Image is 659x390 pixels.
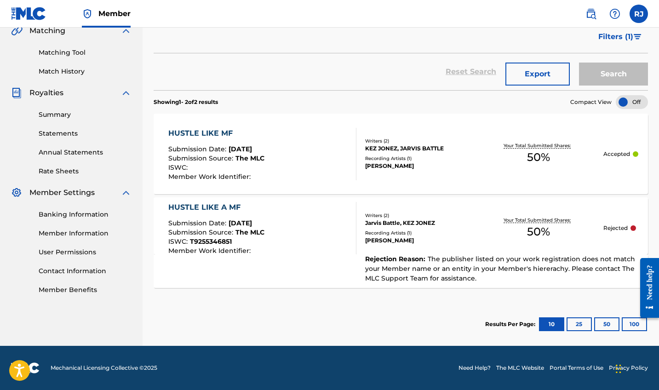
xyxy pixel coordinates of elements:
[29,25,65,36] span: Matching
[539,317,564,331] button: 10
[365,144,474,153] div: KEZ JONEZ, JARVIS BATTLE
[365,219,474,227] div: Jarvis Battle, KEZ JONEZ
[39,266,132,276] a: Contact Information
[365,212,474,219] div: Writers ( 2 )
[39,48,132,57] a: Matching Tool
[458,364,491,372] a: Need Help?
[229,219,252,227] span: [DATE]
[39,229,132,238] a: Member Information
[622,317,647,331] button: 100
[633,249,659,327] iframe: Resource Center
[235,228,264,236] span: The MLC
[11,187,22,198] img: Member Settings
[154,114,648,194] a: HUSTLE LIKE MFSubmission Date:[DATE]Submission Source:The MLCISWC:Member Work Identifier:Writers ...
[11,362,40,373] img: logo
[120,25,132,36] img: expand
[39,285,132,295] a: Member Benefits
[365,229,474,236] div: Recording Artists ( 1 )
[616,355,621,383] div: Drag
[39,129,132,138] a: Statements
[609,8,620,19] img: help
[168,172,253,181] span: Member Work Identifier :
[603,224,628,232] p: Rejected
[51,364,157,372] span: Mechanical Licensing Collective © 2025
[365,138,474,144] div: Writers ( 2 )
[630,5,648,23] div: User Menu
[527,224,550,240] span: 50 %
[154,197,648,288] a: HUSTLE LIKE A MFSubmission Date:[DATE]Submission Source:The MLCISWC:T9255346851Member Work Identi...
[235,154,264,162] span: The MLC
[598,31,633,42] span: Filters ( 1 )
[120,87,132,98] img: expand
[609,364,648,372] a: Privacy Policy
[582,5,600,23] a: Public Search
[485,320,538,328] p: Results Per Page:
[365,162,474,170] div: [PERSON_NAME]
[11,87,22,98] img: Royalties
[550,364,603,372] a: Portal Terms of Use
[11,25,23,36] img: Matching
[39,210,132,219] a: Banking Information
[527,149,550,166] span: 50 %
[496,364,544,372] a: The MLC Website
[82,8,93,19] img: Top Rightsholder
[39,148,132,157] a: Annual Statements
[229,145,252,153] span: [DATE]
[120,187,132,198] img: expand
[504,217,573,224] p: Your Total Submitted Shares:
[29,87,63,98] span: Royalties
[585,8,596,19] img: search
[603,150,630,158] p: Accepted
[365,155,474,162] div: Recording Artists ( 1 )
[570,98,612,106] span: Compact View
[504,142,573,149] p: Your Total Submitted Shares:
[505,63,570,86] button: Export
[365,255,635,282] span: The publisher listed on your work registration does not match your Member name or an entity in yo...
[168,128,264,139] div: HUSTLE LIKE MF
[39,247,132,257] a: User Permissions
[39,67,132,76] a: Match History
[98,8,131,19] span: Member
[168,154,235,162] span: Submission Source :
[365,255,428,263] span: Rejection Reason :
[29,187,95,198] span: Member Settings
[634,34,642,40] img: filter
[593,25,648,48] button: Filters (1)
[39,166,132,176] a: Rate Sheets
[39,110,132,120] a: Summary
[168,237,190,246] span: ISWC :
[606,5,624,23] div: Help
[168,247,253,255] span: Member Work Identifier :
[154,98,218,106] p: Showing 1 - 2 of 2 results
[567,317,592,331] button: 25
[168,202,264,213] div: HUSTLE LIKE A MF
[11,7,46,20] img: MLC Logo
[365,236,474,245] div: [PERSON_NAME]
[190,237,232,246] span: T9255346851
[168,228,235,236] span: Submission Source :
[594,317,619,331] button: 50
[168,145,229,153] span: Submission Date :
[168,163,190,172] span: ISWC :
[168,219,229,227] span: Submission Date :
[613,346,659,390] iframe: Chat Widget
